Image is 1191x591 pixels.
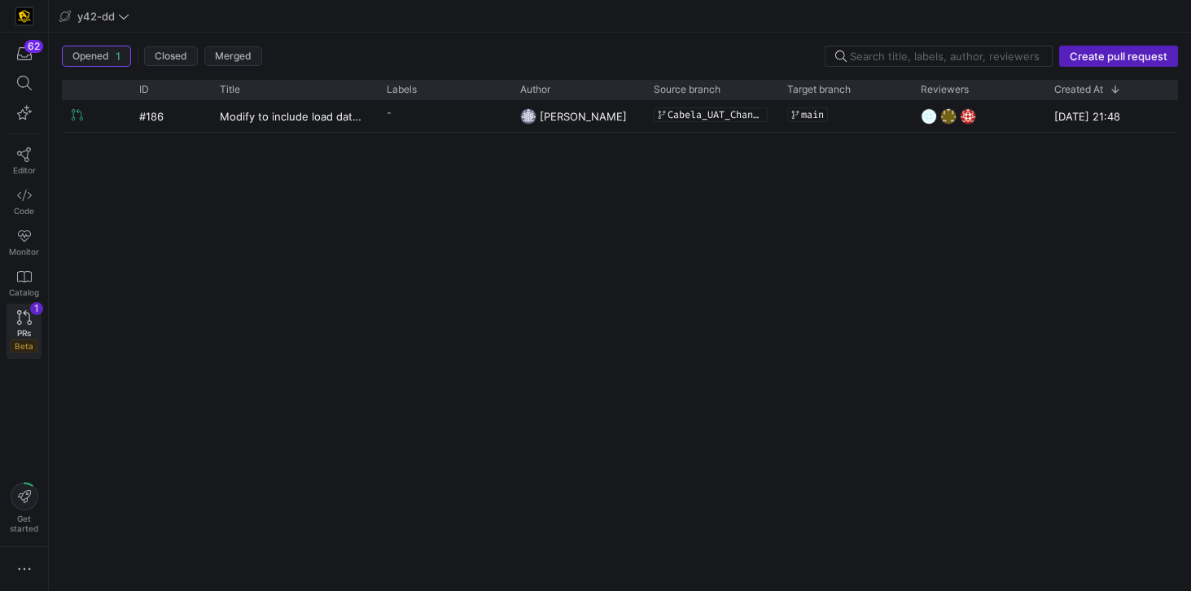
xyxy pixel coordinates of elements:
div: 1 [30,302,43,315]
a: Monitor [7,222,42,263]
span: Title [220,84,240,95]
img: https://storage.googleapis.com/y42-prod-data-exchange/images/uAsz27BndGEK0hZWDFeOjoxA7jCwgK9jE472... [16,8,33,24]
a: Code [7,182,42,222]
span: Code [14,206,34,216]
span: Author [520,84,550,95]
button: y42-dd [55,6,134,27]
a: Modify to include load date and fields to help troubleshoot [220,101,367,131]
button: 62 [7,39,42,68]
img: https://secure.gravatar.com/avatar/e1c5157539d113286c953b8b2d84ff1927c091da543e5993ef07a2ebca6a69... [520,108,536,125]
div: #186 [129,100,210,132]
img: https://secure.gravatar.com/avatar/332e4ab4f8f73db06c2cf0bfcf19914be04f614aded7b53ca0c4fd3e75c0e2... [940,108,957,125]
input: Search title, labels, author, reviewers [850,50,1042,63]
span: Target branch [787,84,851,95]
span: Source branch [654,84,720,95]
span: Catalog [9,287,39,297]
span: Editor [13,165,36,175]
span: 1 [116,50,120,63]
span: Opened [72,50,109,62]
span: Cabela_UAT_Changes [668,109,764,120]
span: Merged [215,50,252,62]
span: Created At [1054,84,1103,95]
button: Getstarted [7,476,42,540]
button: Closed [144,46,198,66]
span: Closed [155,50,187,62]
a: PRsBeta1 [7,304,42,359]
button: Create pull request [1059,46,1178,67]
span: Reviewers [921,84,969,95]
div: [DATE] 21:48 [1044,100,1178,132]
img: https://secure.gravatar.com/avatar/93624b85cfb6a0d6831f1d6e8dbf2768734b96aa2308d2c902a4aae71f619b... [921,108,937,125]
a: https://storage.googleapis.com/y42-prod-data-exchange/images/uAsz27BndGEK0hZWDFeOjoxA7jCwgK9jE472... [7,2,42,30]
span: Labels [387,84,417,95]
span: Get started [10,514,38,533]
span: PRs [17,328,31,338]
a: Catalog [7,263,42,304]
span: Create pull request [1070,50,1167,63]
a: Editor [7,141,42,182]
span: ID [139,84,149,95]
span: [PERSON_NAME] [540,110,627,123]
span: Monitor [9,247,39,256]
div: 62 [24,40,43,53]
span: main [801,109,824,120]
span: y42-dd [77,10,115,23]
span: - [387,107,392,118]
img: https://secure.gravatar.com/avatar/06bbdcc80648188038f39f089a7f59ad47d850d77952c7f0d8c4f0bc45aa9b... [960,108,976,125]
button: Merged [204,46,262,66]
button: Opened1 [62,46,131,67]
span: Beta [11,339,37,352]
